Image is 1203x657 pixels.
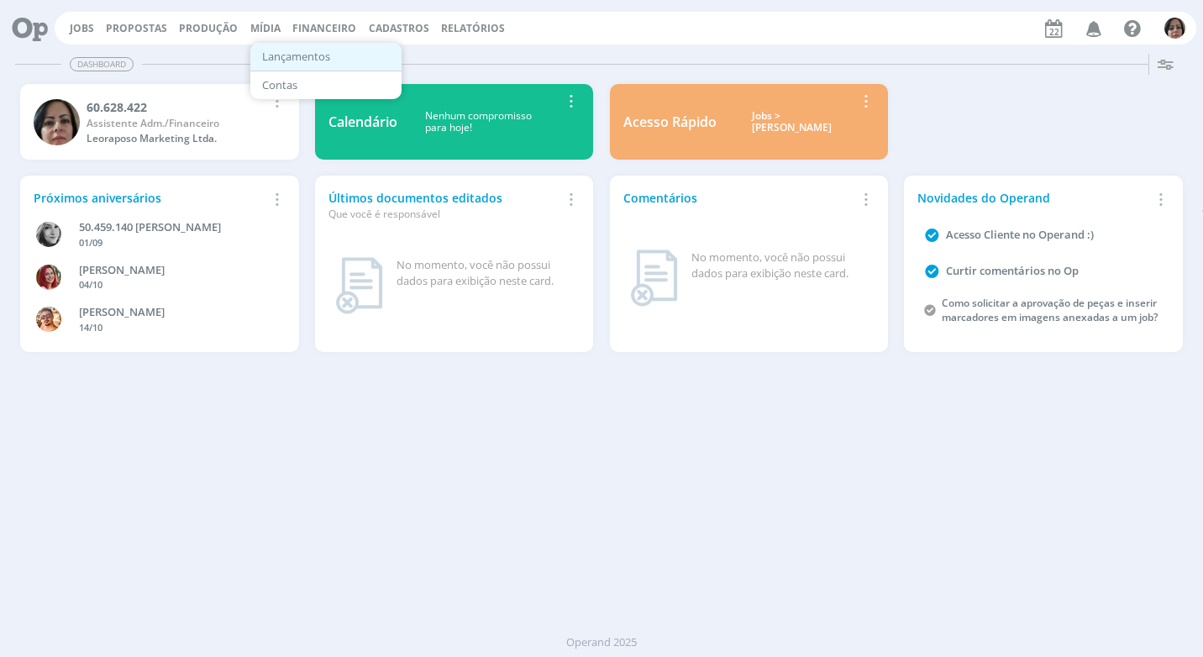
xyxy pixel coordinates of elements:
span: Cadastros [369,21,429,35]
button: Produção [174,22,243,35]
a: Mídia [250,21,281,35]
button: 6 [1164,13,1186,43]
a: Contas [255,72,397,98]
img: dashboard_not_found.png [335,257,383,314]
a: Produção [179,21,238,35]
a: Como solicitar a aprovação de peças e inserir marcadores em imagens anexadas a um job? [942,296,1158,324]
div: Assistente Adm./Financeiro [87,116,265,131]
a: Relatórios [441,21,505,35]
span: 04/10 [79,278,102,291]
div: Comentários [623,189,855,207]
img: 6 [34,99,80,145]
div: No momento, você não possui dados para exibição neste card. [397,257,574,290]
button: Lançamentos [250,43,402,71]
button: FinanceiroLançamentosContas [287,22,361,35]
span: Dashboard [70,57,134,71]
a: 660.628.422Assistente Adm./FinanceiroLeoraposo Marketing Ltda. [20,84,299,160]
div: 60.628.422 [87,98,265,116]
img: 6 [1164,18,1185,39]
div: Últimos documentos editados [328,189,560,222]
a: Curtir comentários no Op [946,263,1079,278]
div: Leoraposo Marketing Ltda. [87,131,265,146]
img: G [36,265,61,290]
div: 50.459.140 JANAÍNA LUNA FERRO [79,219,267,236]
div: Novidades do Operand [917,189,1149,207]
div: Jobs > [PERSON_NAME] [729,110,855,134]
div: GIOVANA DE OLIVEIRA PERSINOTI [79,262,267,279]
button: Cadastros [364,22,434,35]
div: Próximos aniversários [34,189,265,207]
a: Lançamentos [255,44,397,70]
img: dashboard_not_found.png [630,250,678,307]
button: Jobs [65,22,99,35]
button: Relatórios [436,22,510,35]
span: 14/10 [79,321,102,334]
button: Mídia [245,22,286,35]
button: Contas [250,71,402,99]
div: Que você é responsável [328,207,560,222]
a: Acesso Cliente no Operand :) [946,227,1094,242]
div: Calendário [328,112,397,132]
span: Financeiro [292,21,356,35]
a: Jobs [70,21,94,35]
div: No momento, você não possui dados para exibição neste card. [691,250,869,282]
a: Propostas [106,21,167,35]
button: Propostas [101,22,172,35]
span: 01/09 [79,236,102,249]
img: J [36,222,61,247]
div: Nenhum compromisso para hoje! [397,110,560,134]
img: V [36,307,61,332]
div: Acesso Rápido [623,112,717,132]
div: VICTOR MIRON COUTO [79,304,267,321]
